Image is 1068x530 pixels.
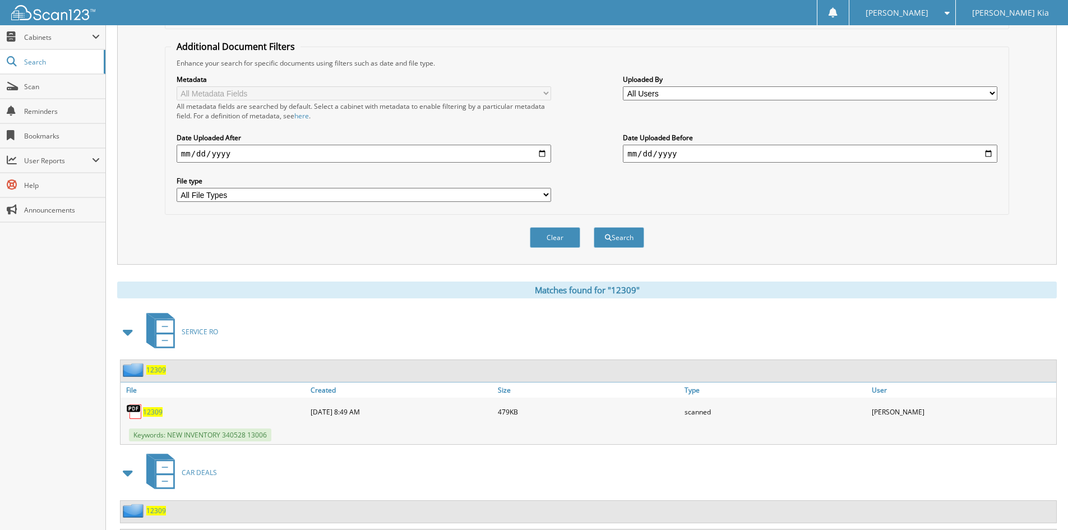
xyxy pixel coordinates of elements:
img: folder2.png [123,363,146,377]
div: [DATE] 8:49 AM [308,400,495,423]
button: Clear [530,227,580,248]
a: 12309 [146,506,166,515]
label: Date Uploaded Before [623,133,997,142]
label: Metadata [177,75,551,84]
span: Scan [24,82,100,91]
img: PDF.png [126,403,143,420]
div: All metadata fields are searched by default. Select a cabinet with metadata to enable filtering b... [177,102,551,121]
a: Created [308,382,495,398]
div: Enhance your search for specific documents using filters such as date and file type. [171,58,1003,68]
div: scanned [682,400,869,423]
span: [PERSON_NAME] Kia [972,10,1049,16]
span: Keywords: NEW INVENTORY 340528 13006 [129,428,271,441]
span: User Reports [24,156,92,165]
span: Cabinets [24,33,92,42]
input: start [177,145,551,163]
a: Size [495,382,682,398]
span: SERVICE RO [182,327,218,337]
label: Date Uploaded After [177,133,551,142]
span: [PERSON_NAME] [866,10,928,16]
label: File type [177,176,551,186]
label: Uploaded By [623,75,997,84]
span: Help [24,181,100,190]
a: File [121,382,308,398]
span: Bookmarks [24,131,100,141]
a: User [869,382,1056,398]
span: Reminders [24,107,100,116]
a: 12309 [146,365,166,375]
img: folder2.png [123,504,146,518]
span: CAR DEALS [182,468,217,477]
a: here [294,111,309,121]
div: 479KB [495,400,682,423]
div: [PERSON_NAME] [869,400,1056,423]
a: SERVICE RO [140,310,218,354]
button: Search [594,227,644,248]
iframe: Chat Widget [1012,476,1068,530]
a: 12309 [143,407,163,417]
a: CAR DEALS [140,450,217,495]
div: Matches found for "12309" [117,282,1057,298]
span: Announcements [24,205,100,215]
span: Search [24,57,98,67]
input: end [623,145,997,163]
a: Type [682,382,869,398]
img: scan123-logo-white.svg [11,5,95,20]
legend: Additional Document Filters [171,40,300,53]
